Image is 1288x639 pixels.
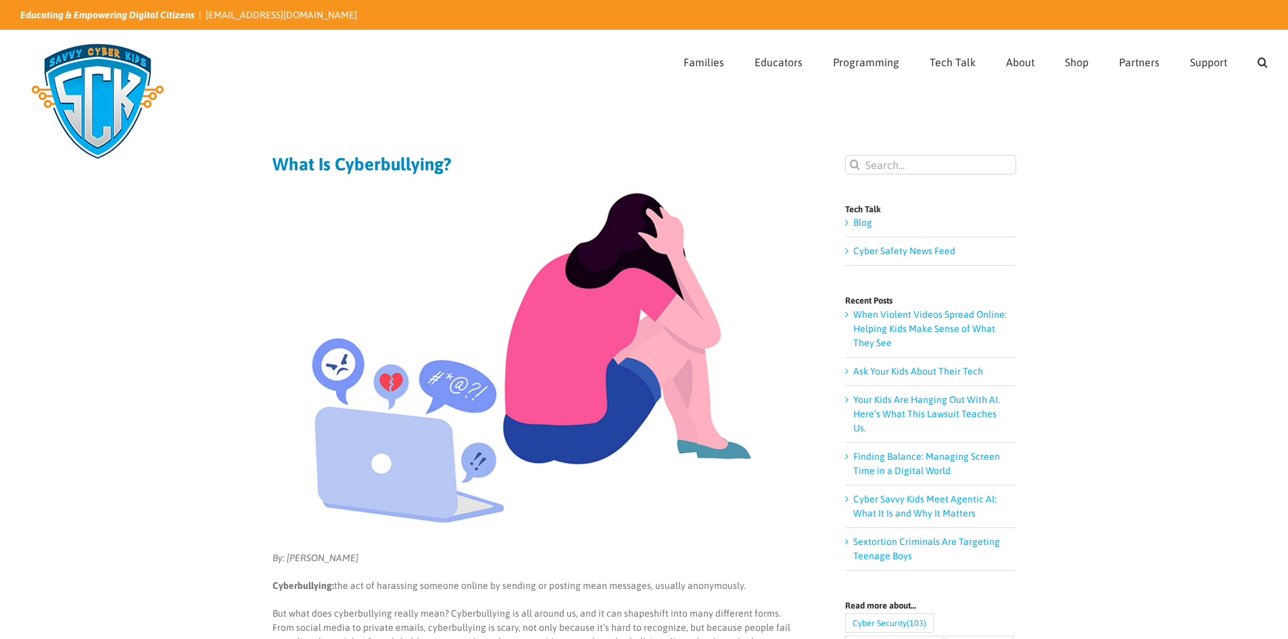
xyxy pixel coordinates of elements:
[853,394,1000,433] a: Your Kids Are Hanging Out With AI. Here’s What This Lawsuit Teaches Us.
[1190,57,1227,68] span: Support
[684,30,724,90] a: Families
[1258,30,1268,90] a: Search
[930,57,976,68] span: Tech Talk
[833,57,899,68] span: Programming
[20,34,175,169] img: Savvy Cyber Kids Logo
[272,580,334,591] strong: Cyberbullying:
[1006,57,1034,68] span: About
[853,366,983,377] a: Ask Your Kids About Their Tech
[755,30,803,90] a: Educators
[845,296,1016,305] h4: Recent Posts
[845,601,1016,610] h4: Read more about…
[853,494,997,519] a: Cyber Savvy Kids Meet Agentic AI: What It Is and Why It Matters
[684,57,724,68] span: Families
[272,155,791,174] h1: What Is Cyberbullying?
[755,57,803,68] span: Educators
[1119,30,1160,90] a: Partners
[1006,30,1034,90] a: About
[853,451,1000,476] a: Finding Balance: Managing Screen Time in a Digital World
[845,613,934,633] a: Cyber Security (103 items)
[930,30,976,90] a: Tech Talk
[833,30,899,90] a: Programming
[845,155,865,174] input: Search
[845,205,1016,214] h4: Tech Talk
[907,614,926,632] span: (103)
[272,552,358,563] em: By: [PERSON_NAME]
[20,9,195,20] i: Educating & Empowering Digital Citizens
[684,30,1268,90] nav: Main Menu
[206,9,357,20] a: [EMAIL_ADDRESS][DOMAIN_NAME]
[1065,57,1089,68] span: Shop
[853,245,955,256] a: Cyber Safety News Feed
[853,536,1000,561] a: Sextortion Criminals Are Targeting Teenage Boys
[1119,57,1160,68] span: Partners
[272,579,791,593] p: the act of harassing someone online by sending or posting mean messages, usually anonymously.
[853,309,1007,348] a: When Violent Videos Spread Online: Helping Kids Make Sense of What They See
[845,155,1016,174] input: Search...
[1065,30,1089,90] a: Shop
[1190,30,1227,90] a: Support
[853,217,872,228] a: Blog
